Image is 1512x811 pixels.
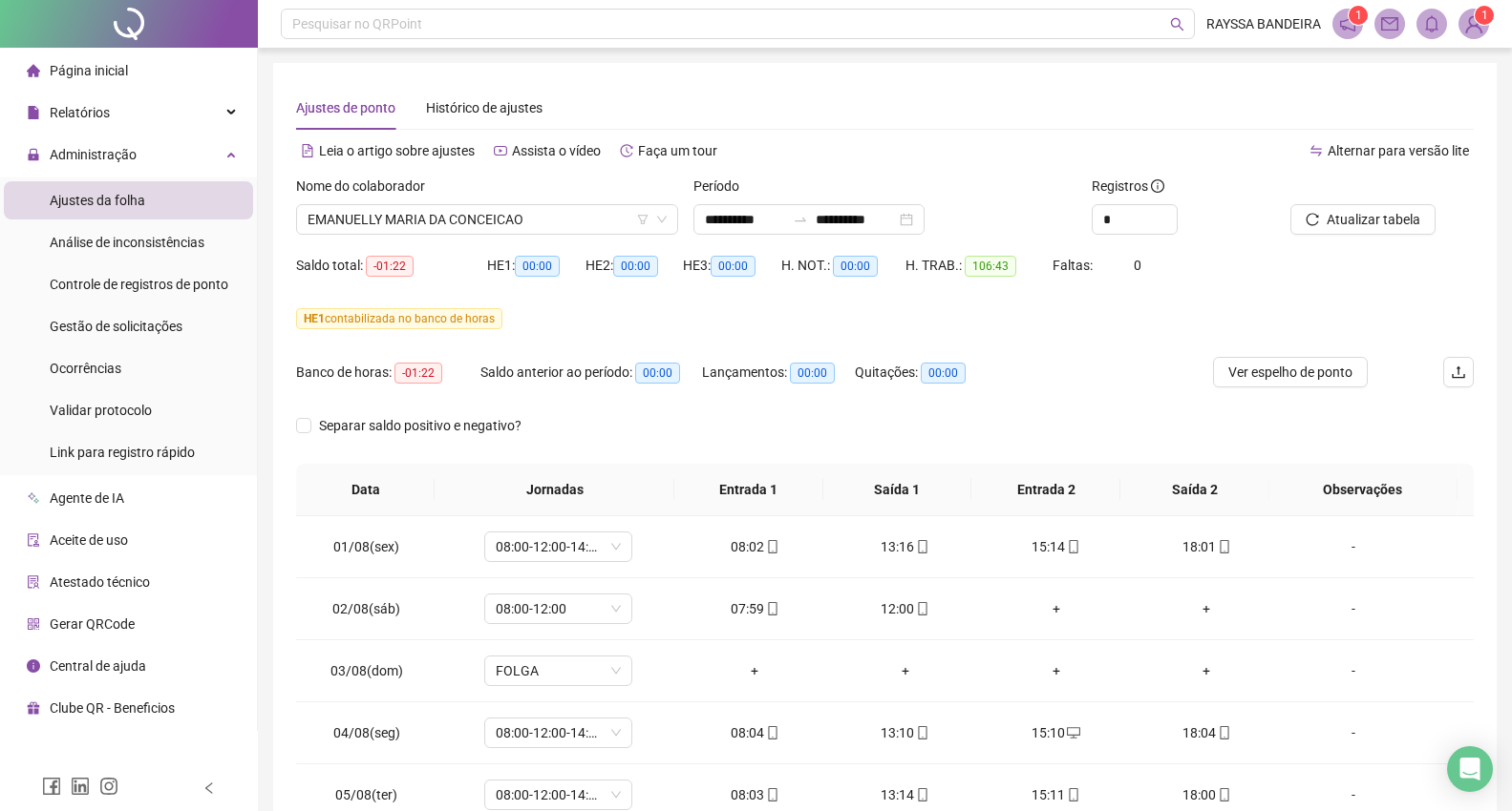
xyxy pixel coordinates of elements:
div: H. NOT.: [781,255,905,277]
span: desktop [1065,726,1080,739]
span: 1 [1355,9,1362,22]
span: mobile [914,726,929,739]
div: HE 1: [487,255,586,277]
div: 07:59 [694,598,815,619]
span: Histórico de ajustes [426,100,543,115]
span: RAYSSA BANDEIRA [1206,13,1321,34]
span: Gestão de solicitações [50,319,182,334]
div: 18:00 [1147,784,1267,805]
div: + [996,660,1117,681]
span: filter [637,214,649,225]
label: Período [693,176,752,197]
span: down [656,214,668,225]
span: lock [27,148,40,161]
span: Atualizar tabela [1327,209,1420,230]
span: 00:00 [833,256,878,277]
span: 1 [1481,9,1488,22]
span: reload [1306,213,1319,226]
div: Saldo total: [296,255,487,277]
span: youtube [494,144,507,157]
span: file [27,106,40,119]
span: solution [27,575,40,589]
span: home [27,64,40,77]
span: upload [1451,364,1466,380]
div: 18:01 [1147,536,1267,557]
div: + [845,660,966,681]
span: 02/08(sáb) [332,601,400,616]
div: - [1297,660,1410,681]
span: notification [1339,15,1356,32]
span: Relatórios [50,105,110,120]
span: swap [1310,144,1323,157]
span: 08:00-12:00 [496,594,621,623]
div: Saldo anterior ao período: [480,362,702,384]
span: Gerar QRCode [50,616,135,632]
sup: 1 [1349,6,1368,25]
div: + [996,598,1117,619]
div: 08:03 [694,784,815,805]
span: FOLGA [496,656,621,685]
div: - [1297,784,1410,805]
th: Data [296,464,435,516]
div: 15:14 [996,536,1117,557]
div: 12:00 [845,598,966,619]
span: mobile [1065,540,1080,553]
span: file-text [301,144,314,157]
span: Administração [50,147,137,162]
sup: Atualize o seu contato no menu Meus Dados [1475,6,1494,25]
span: audit [27,533,40,547]
th: Saída 2 [1120,464,1269,516]
div: 13:10 [845,722,966,743]
span: linkedin [71,777,90,796]
div: 08:04 [694,722,815,743]
span: -01:22 [366,256,414,277]
div: Banco de horas: [296,362,480,384]
span: 05/08(ter) [335,787,397,802]
span: mobile [1216,726,1231,739]
span: -01:22 [394,363,442,384]
div: + [1147,660,1267,681]
span: facebook [42,777,61,796]
button: Atualizar tabela [1290,204,1436,235]
span: Página inicial [50,63,128,78]
span: mobile [914,540,929,553]
span: Faça um tour [638,143,717,158]
span: mobile [764,602,779,615]
span: mail [1381,15,1398,32]
span: 00:00 [635,363,680,384]
div: Quitações: [855,362,1002,384]
span: Ver espelho de ponto [1228,362,1352,383]
span: Separar saldo positivo e negativo? [311,415,529,436]
div: 15:10 [996,722,1117,743]
span: Controle de registros de ponto [50,277,228,292]
div: HE 3: [683,255,781,277]
div: - [1297,536,1410,557]
span: Leia o artigo sobre ajustes [319,143,475,158]
div: Lançamentos: [702,362,855,384]
span: swap-right [793,212,808,227]
span: Alternar para versão lite [1328,143,1469,158]
span: Atestado técnico [50,574,150,590]
label: Nome do colaborador [296,176,437,197]
span: 08:00-12:00-14:00-18:00 [496,780,621,809]
span: Central de ajuda [50,658,146,674]
span: 01/08(sex) [333,539,399,554]
span: left [202,781,216,795]
div: + [694,660,815,681]
span: 0 [1134,258,1141,273]
span: instagram [99,777,118,796]
img: 77056 [1459,10,1488,38]
span: mobile [1216,540,1231,553]
span: Link para registro rápido [50,445,195,460]
span: 00:00 [921,363,966,384]
th: Observações [1268,464,1458,516]
div: HE 2: [586,255,684,277]
span: 106:43 [965,256,1016,277]
span: Registros [1092,176,1164,197]
div: 15:11 [996,784,1117,805]
span: 03/08(dom) [330,663,403,678]
span: Ajustes de ponto [296,100,395,115]
span: bell [1423,15,1440,32]
span: 00:00 [711,256,756,277]
th: Jornadas [435,464,674,516]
